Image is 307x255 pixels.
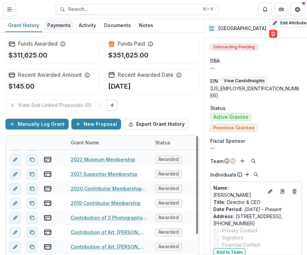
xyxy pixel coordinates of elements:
div: Grant History [5,20,42,30]
a: Contribution of Art: [PERSON_NAME], Untitled (Secret Liaison), 2006, Archival pigment print. [71,229,147,236]
span: Awarded [158,215,179,221]
button: View Sub Linked Proposals (0) [5,100,107,111]
span: Awarded [158,229,179,235]
button: Deletes [290,187,299,195]
button: edit [10,241,21,252]
button: Duplicate proposal [27,169,38,180]
div: ⌘ + K [201,5,215,13]
span: Name : [213,185,229,191]
div: Documents [101,20,134,30]
p: Team [210,158,223,165]
button: Add [243,170,251,179]
button: Duplicate proposal [27,241,38,252]
a: Name: [PERSON_NAME] [213,184,263,199]
button: Duplicate proposal [27,198,38,209]
div: [US_EMPLOYER_IDENTIFICATION_NUMBER] [210,85,302,99]
span: Onboarding Pending [210,44,258,50]
div: Payments [45,20,73,30]
h2: [GEOGRAPHIC_DATA] [218,26,266,31]
button: Export Grant History [124,119,189,130]
button: Notifications [258,3,272,16]
button: edit [10,198,21,209]
button: edit [10,183,21,194]
span: Awarded [158,244,179,250]
button: Manually Log Grant [5,119,69,130]
a: Contribution of Art: [PERSON_NAME], Pherde, 2008 Oil on Canvas. [71,243,147,250]
i: [DATE] - Present [244,206,281,212]
div: Grant Name [67,135,151,150]
a: 2021 Supporter Membership [71,170,137,178]
div: Activity [76,20,99,30]
span: Fiscal Sponsor [210,137,245,144]
button: Duplicate proposal [27,154,38,165]
a: Payments [45,19,73,32]
span: Title : [213,199,226,205]
button: Duplicate proposal [27,183,38,194]
p: [STREET_ADDRESS],[PHONE_NUMBER] [213,213,299,227]
button: View CandidInsights [221,77,268,85]
button: New Proposal [71,119,121,130]
p: EIN [210,77,218,85]
button: Delete [269,30,277,38]
span: Awarded [158,200,179,206]
span: Address : [213,213,234,219]
p: Director & CEO [213,199,299,206]
button: edit [10,154,21,165]
span: DBA [210,57,220,64]
button: edit [10,212,21,223]
button: Duplicate proposal [27,227,38,238]
a: Go to contact [277,186,288,197]
button: view-payments [44,228,52,236]
div: Notes [136,20,156,30]
button: Link Grants [107,100,118,111]
span: Date Period : [213,206,243,212]
button: Toggle Menu [3,3,16,16]
a: Contribution of 3 Photographs by [PERSON_NAME]: Untitled (Orange Wedge #01), 2012; Untitlted (Ste... [71,214,147,221]
button: Edit [266,187,274,195]
div: Grant Name [67,139,103,146]
a: Grant History [5,19,42,32]
span: Awarded [158,186,179,191]
span: Previous Grantee [213,125,255,131]
h2: Recent Awarded Date [118,72,173,78]
button: view-payments [44,156,52,164]
button: view-payments [44,243,52,251]
div: Status [151,139,174,146]
button: Search... [55,4,219,15]
a: 2019 Contributor Membership [71,200,141,207]
button: view-payments [44,185,52,193]
div: -- [210,64,302,71]
button: Search [252,170,260,179]
p: $311,625.00 [8,50,47,60]
span: Awarded [158,171,179,177]
a: Activity [76,19,99,32]
button: Add [238,157,246,165]
span: Search... [68,6,198,12]
button: view-payments [44,170,52,178]
p: Individuals [210,171,236,178]
button: view-payments [44,199,52,207]
a: 2020 Contirbutor Membership. Valid until [DATE]. [71,185,147,192]
button: Duplicate proposal [27,212,38,223]
button: Search [249,157,257,165]
div: -- [210,144,302,152]
div: Status [151,135,202,150]
p: [PERSON_NAME] [213,184,263,199]
button: edit [10,227,21,238]
button: Partners [275,3,288,16]
p: $145.00 [8,81,34,91]
a: Notes [136,19,156,32]
h2: Recent Awarded Amount [18,72,82,78]
span: Primary Contact [222,227,257,234]
p: View Sub Linked Proposals ( 0 ) [18,102,94,108]
button: Get Help [291,3,304,16]
span: Signatory [222,234,243,241]
span: Financial Contact [222,241,260,248]
p: $351,625.00 [108,50,148,60]
a: 2022 Museum Membership [71,156,135,163]
h2: Funds Paid [118,41,145,47]
p: [DATE] [108,81,131,91]
button: view-payments [44,214,52,222]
